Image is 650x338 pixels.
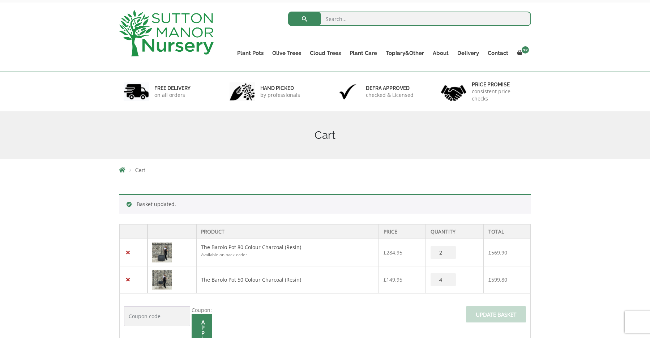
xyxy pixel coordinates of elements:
a: Contact [483,48,513,58]
a: 12 [513,48,531,58]
input: Search... [288,12,531,26]
img: 3.jpg [335,82,360,101]
img: 4.jpg [441,81,466,103]
input: Product quantity [431,273,456,286]
bdi: 599.80 [488,276,507,283]
input: Product quantity [431,246,456,259]
a: Delivery [453,48,483,58]
a: Remove this item [124,249,132,256]
img: Cart - 4EC6C112 7052 4E37 974C 0E787734FF86 1 105 c [152,270,172,290]
a: Topiary&Other [381,48,428,58]
h1: Cart [119,129,531,142]
span: £ [384,276,386,283]
h6: FREE DELIVERY [154,85,191,91]
img: 2.jpg [230,82,255,101]
th: Product [196,224,379,239]
bdi: 284.95 [384,249,402,256]
h6: hand picked [260,85,300,91]
a: Plant Care [345,48,381,58]
input: Update basket [466,306,526,322]
img: logo [119,10,214,56]
span: £ [384,249,386,256]
nav: Breadcrumbs [119,167,531,173]
p: Available on back-order [201,251,374,258]
span: Cart [135,167,145,173]
th: Price [379,224,426,239]
div: Basket updated. [119,194,531,214]
input: Coupon code [124,306,190,326]
th: Total [484,224,531,239]
a: Remove this item [124,276,132,283]
a: About [428,48,453,58]
a: Plant Pots [233,48,268,58]
h6: Defra approved [366,85,414,91]
label: Coupon: [192,307,212,313]
p: on all orders [154,91,191,99]
span: 12 [522,46,529,54]
bdi: 149.95 [384,276,402,283]
h6: Price promise [472,81,527,88]
a: The Barolo Pot 80 Colour Charcoal (Resin) [201,244,301,251]
img: Cart - A6A53DF7 0FBC 4F3A AB72 089641E960D8 1 105 c [152,243,172,262]
p: consistent price checks [472,88,527,102]
a: The Barolo Pot 50 Colour Charcoal (Resin) [201,276,301,283]
bdi: 569.90 [488,249,507,256]
span: £ [488,276,491,283]
a: Cloud Trees [305,48,345,58]
img: 1.jpg [124,82,149,101]
p: by professionals [260,91,300,99]
a: Olive Trees [268,48,305,58]
p: checked & Licensed [366,91,414,99]
th: Quantity [426,224,484,239]
span: £ [488,249,491,256]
